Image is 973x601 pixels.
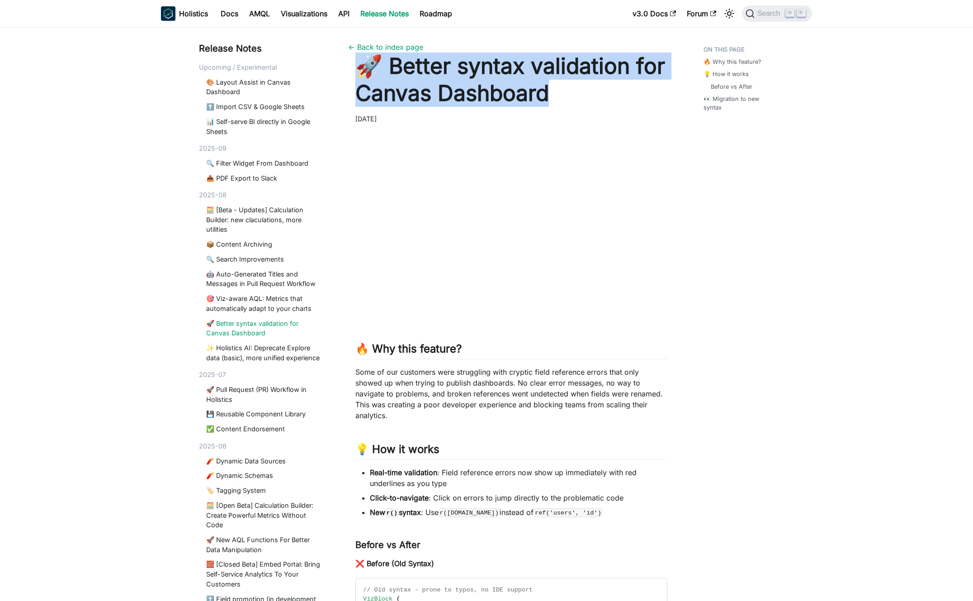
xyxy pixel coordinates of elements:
[355,539,667,551] h3: Before vs After
[797,9,806,17] kbd: K
[355,52,667,107] h1: 🚀 Better syntax validation for Canvas Dashboard
[785,9,794,17] kbd: ⌘
[363,587,533,593] span: // Old syntax - prone to typos, no IDE support
[711,82,752,91] a: Before vs After
[704,95,770,112] a: 👀 Migration to new syntax
[206,205,323,234] a: 🧮 [Beta - Updates] Calculation Builder: new claculations, more utilities
[370,508,421,517] strong: New syntax
[385,508,399,517] code: r()
[355,367,667,421] p: Some of our customers were struggling with cryptic field reference errors that only showed up whe...
[742,5,812,22] button: Search (Command+K)
[355,342,667,359] h2: 🔥 Why this feature?
[199,42,326,55] div: Release Notes
[179,8,208,19] b: Holistics
[534,508,602,517] code: ref('users', 'id')
[275,6,333,21] a: Visualizations
[206,77,323,97] a: 🎨 Layout Assist in Canvas Dashboard
[206,471,323,481] a: 🧨 Dynamic Schemas
[199,190,326,200] div: 2025-08
[348,43,423,52] a: ← Back to index page
[755,10,786,18] span: Search
[206,319,323,338] a: 🚀 Better syntax validation for Canvas Dashboard
[355,559,434,568] strong: ❌ Before (Old Syntax)
[206,409,323,419] a: 💾 Reusable Component Library
[414,6,458,21] a: Roadmap
[370,507,667,518] li: : Use instead of
[206,486,323,496] a: 🏷️ Tagging System
[215,6,244,21] a: Docs
[244,6,275,21] a: AMQL
[370,492,667,503] li: : Click on errors to jump directly to the problematic code
[333,6,355,21] a: API
[370,467,667,489] li: : Field reference errors now show up immediately with red underlines as you type
[355,131,667,320] iframe: YouTube video player
[370,468,437,477] strong: Real-time validation
[704,70,749,78] a: 💡 How it works
[206,269,323,289] a: 🤖 Auto-Generated Titles and Messages in Pull Request Workflow
[439,508,500,517] code: r([DOMAIN_NAME])
[206,424,323,434] a: ✅ Content Endorsement
[355,6,414,21] a: Release Notes
[199,62,326,72] div: Upcoming / Experimental
[704,57,761,66] a: 🔥 Why this feature?
[199,370,326,380] div: 2025-07
[206,559,323,589] a: 🧱 [Closed Beta] Embed Portal: Bring Self-Service Analytics To Your Customers
[206,343,323,363] a: ✨ Holistics AI: Deprecate Explore data (basic), more unified experience
[681,6,722,21] a: Forum
[206,158,323,168] a: 🔍 Filter Widget From Dashboard
[206,117,323,136] a: 📊 Self-serve BI directly in Google Sheets
[206,102,323,112] a: ⬆️ Import CSV & Google Sheets
[199,143,326,153] div: 2025-09
[206,294,323,313] a: 🎯 Viz-aware AQL: Metrics that automatically adapt to your charts
[206,239,323,249] a: 📦 Content Archiving
[206,385,323,404] a: 🚀 Pull Request (PR) Workflow in Holistics
[206,535,323,554] a: 🚀 New AQL Functions For Better Data Manipulation
[206,456,323,466] a: 🧨 Dynamic Data Sources
[355,115,377,123] time: [DATE]
[722,6,737,21] button: Switch between dark and light mode (currently light mode)
[199,42,326,601] nav: Blog recent posts navigation
[627,6,681,21] a: v3.0 Docs
[206,254,323,264] a: 🔍 Search Improvements
[206,173,323,183] a: 📤 PDF Export to Slack
[161,6,175,21] img: Holistics
[206,501,323,530] a: 🧮 [Open Beta] Calculation Builder: Create Powerful Metrics Without Code
[199,441,326,451] div: 2025-06
[161,6,208,21] a: HolisticsHolistics
[355,443,667,460] h2: 💡 How it works
[370,493,429,502] strong: Click-to-navigate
